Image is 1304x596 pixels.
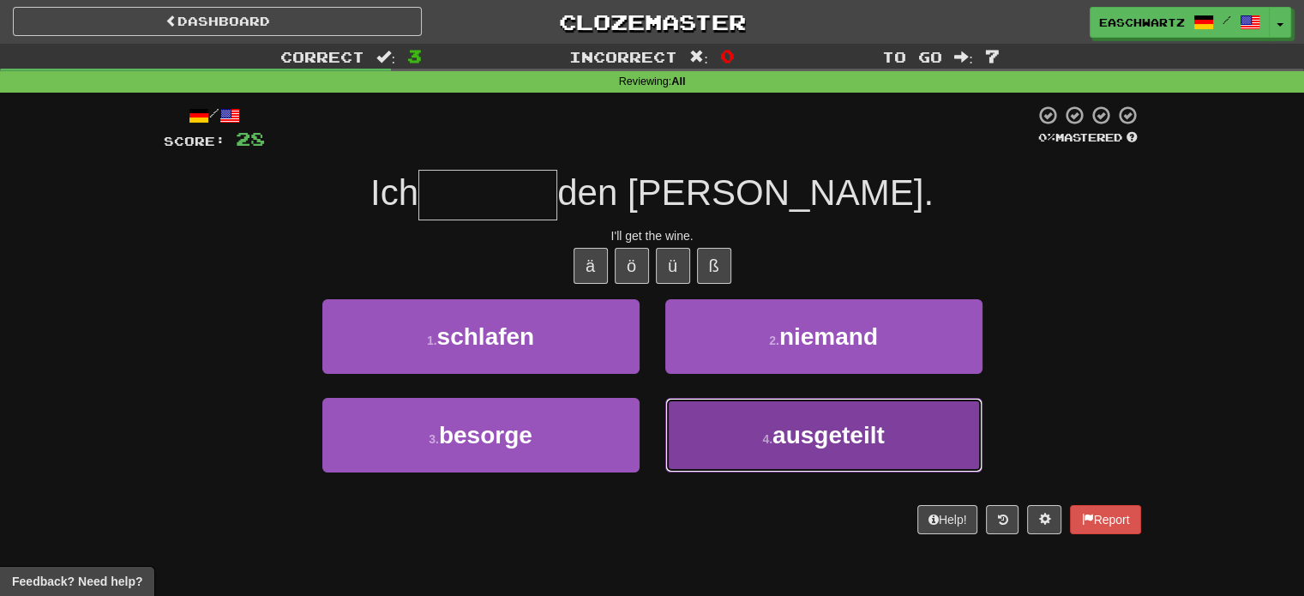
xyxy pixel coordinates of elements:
[689,50,708,64] span: :
[164,105,265,126] div: /
[986,505,1019,534] button: Round history (alt+y)
[615,248,649,284] button: ö
[1038,130,1055,144] span: 0 %
[427,334,437,347] small: 1 .
[164,227,1141,244] div: I'll get the wine.
[557,172,934,213] span: den [PERSON_NAME].
[882,48,942,65] span: To go
[1223,14,1231,26] span: /
[439,422,532,449] span: besorge
[12,573,142,590] span: Open feedback widget
[569,48,677,65] span: Incorrect
[1090,7,1270,38] a: easchwartz /
[772,422,885,449] span: ausgeteilt
[236,128,265,149] span: 28
[376,50,395,64] span: :
[656,248,690,284] button: ü
[671,75,685,87] strong: All
[280,48,364,65] span: Correct
[1099,15,1185,30] span: easchwartz
[574,248,608,284] button: ä
[1035,130,1141,146] div: Mastered
[954,50,973,64] span: :
[985,45,1000,66] span: 7
[720,45,735,66] span: 0
[762,432,772,446] small: 4 .
[665,398,983,473] button: 4.ausgeteilt
[917,505,978,534] button: Help!
[429,432,439,446] small: 3 .
[437,323,535,350] span: schlafen
[779,323,878,350] span: niemand
[1070,505,1140,534] button: Report
[164,134,225,148] span: Score:
[407,45,422,66] span: 3
[13,7,422,36] a: Dashboard
[322,299,640,374] button: 1.schlafen
[322,398,640,473] button: 3.besorge
[665,299,983,374] button: 2.niemand
[370,172,418,213] span: Ich
[697,248,731,284] button: ß
[769,334,779,347] small: 2 .
[448,7,856,37] a: Clozemaster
